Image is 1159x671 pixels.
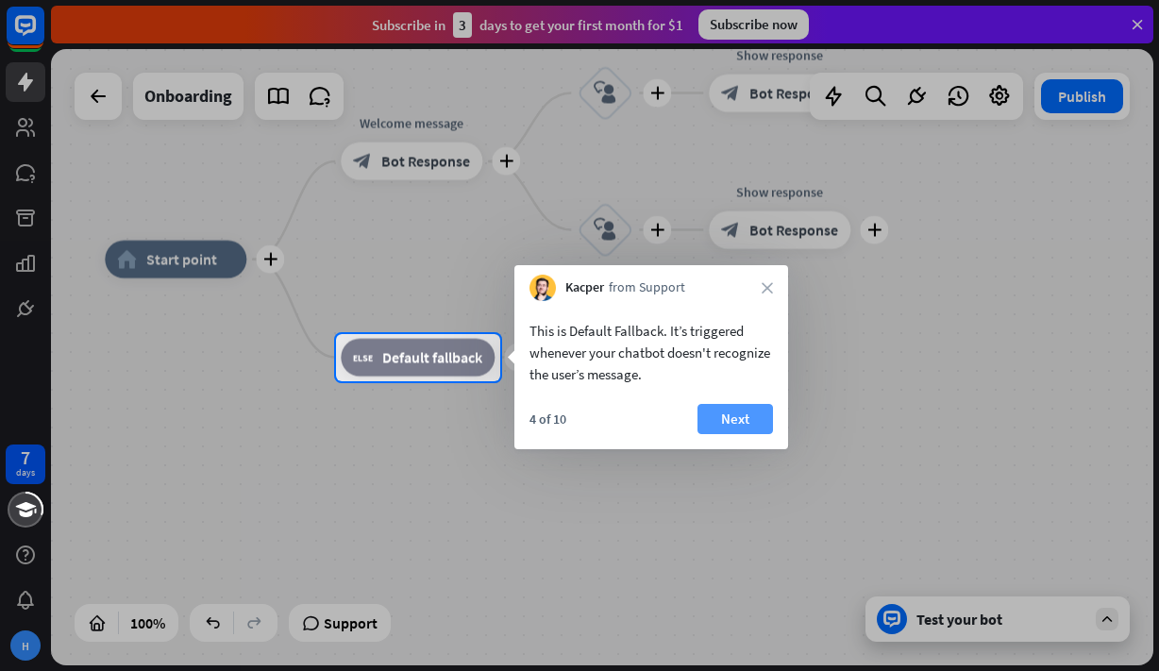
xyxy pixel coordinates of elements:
span: from Support [609,278,685,297]
i: close [762,282,773,294]
button: Next [697,404,773,434]
span: Kacper [565,278,604,297]
div: 4 of 10 [529,411,566,428]
i: block_fallback [353,348,373,367]
button: Open LiveChat chat widget [15,8,72,64]
span: Default fallback [382,348,482,367]
div: This is Default Fallback. It’s triggered whenever your chatbot doesn't recognize the user’s message. [529,320,773,385]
